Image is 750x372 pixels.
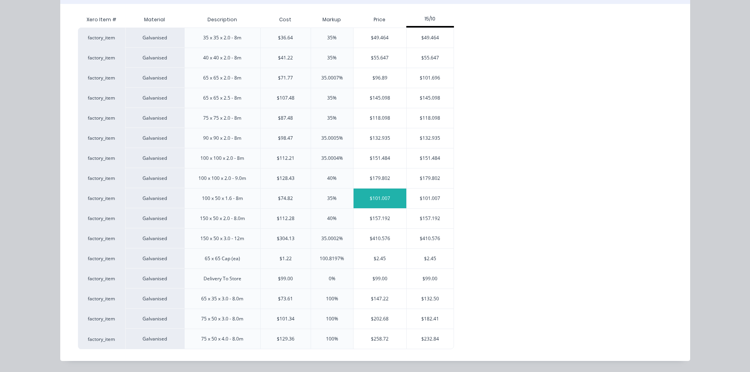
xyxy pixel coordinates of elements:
[311,12,354,28] div: Markup
[277,155,294,162] div: $112.21
[277,94,294,102] div: $107.48
[321,235,343,242] div: 35.0002%
[354,68,406,88] div: $96.89
[203,115,241,122] div: 75 x 75 x 2.0 - 8m
[125,188,184,208] div: Galvanised
[406,15,454,22] div: 15/10
[407,309,454,329] div: $182.41
[327,54,337,61] div: 35%
[407,108,454,128] div: $118.098
[205,255,240,262] div: 65 x 65 Cap (ea)
[125,268,184,289] div: Galvanised
[201,10,243,30] div: Description
[277,175,294,182] div: $128.43
[321,155,343,162] div: 35.0004%
[125,228,184,248] div: Galvanised
[203,54,241,61] div: 40 x 40 x 2.0 - 8m
[354,28,406,48] div: $49.464
[354,108,406,128] div: $118.098
[354,128,406,148] div: $132.935
[326,315,338,322] div: 100%
[329,275,335,282] div: 0%
[78,108,125,128] div: factory_item
[326,295,338,302] div: 100%
[354,329,406,349] div: $258.72
[280,255,292,262] div: $1.22
[327,34,337,41] div: 35%
[203,135,241,142] div: 90 x 90 x 2.0 - 8m
[200,155,244,162] div: 100 x 100 x 2.0 - 8m
[125,248,184,268] div: Galvanised
[327,215,337,222] div: 40%
[200,235,244,242] div: 150 x 50 x 3.0 - 12m
[407,329,454,349] div: $232.84
[201,295,243,302] div: 65 x 35 x 3.0 - 8.0m
[321,74,343,81] div: 35.0007%
[203,94,241,102] div: 65 x 65 x 2.5 - 8m
[407,168,454,188] div: $179.802
[354,148,406,168] div: $151.484
[354,269,406,289] div: $99.00
[125,289,184,309] div: Galvanised
[327,115,337,122] div: 35%
[78,289,125,309] div: factory_item
[354,48,406,68] div: $55.647
[78,188,125,208] div: factory_item
[354,88,406,108] div: $145.098
[203,34,241,41] div: 35 x 35 x 2.0 - 8m
[321,135,343,142] div: 35.0005%
[78,168,125,188] div: factory_item
[407,88,454,108] div: $145.098
[78,148,125,168] div: factory_item
[204,275,241,282] div: Delivery To Store
[125,28,184,48] div: Galvanised
[407,189,454,208] div: $101.007
[78,28,125,48] div: factory_item
[320,255,344,262] div: 100.8197%
[78,68,125,88] div: factory_item
[354,209,406,228] div: $157.192
[125,88,184,108] div: Galvanised
[407,148,454,168] div: $151.484
[354,229,406,248] div: $410.576
[277,235,294,242] div: $304.13
[125,329,184,349] div: Galvanised
[407,128,454,148] div: $132.935
[125,168,184,188] div: Galvanised
[353,12,406,28] div: Price
[125,309,184,329] div: Galvanised
[125,208,184,228] div: Galvanised
[78,88,125,108] div: factory_item
[327,195,337,202] div: 35%
[78,329,125,349] div: factory_item
[78,48,125,68] div: factory_item
[278,275,293,282] div: $99.00
[78,208,125,228] div: factory_item
[78,228,125,248] div: factory_item
[354,289,406,309] div: $147.22
[407,28,454,48] div: $49.464
[202,195,243,202] div: 100 x 50 x 1.6 - 8m
[354,189,406,208] div: $101.007
[278,295,293,302] div: $73.61
[278,74,293,81] div: $71.77
[407,249,454,268] div: $2.45
[327,94,337,102] div: 35%
[125,48,184,68] div: Galvanised
[125,68,184,88] div: Galvanised
[198,175,246,182] div: 100 x 100 x 2.0 - 9.0m
[278,135,293,142] div: $98.47
[125,148,184,168] div: Galvanised
[78,12,125,28] div: Xero Item #
[277,315,294,322] div: $101.34
[407,289,454,309] div: $132.50
[203,74,241,81] div: 65 x 65 x 2.0 - 8m
[407,48,454,68] div: $55.647
[354,168,406,188] div: $179.802
[125,128,184,148] div: Galvanised
[125,12,184,28] div: Material
[277,215,294,222] div: $112.28
[278,115,293,122] div: $87.48
[354,309,406,329] div: $202.68
[125,108,184,128] div: Galvanised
